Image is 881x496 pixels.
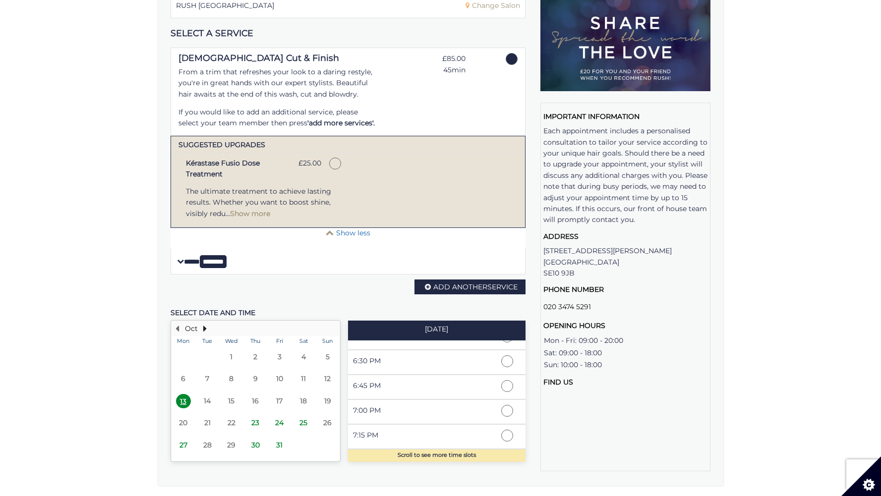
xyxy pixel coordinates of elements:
td: Mon - Fri: 09:00 - 20:00 [543,334,624,346]
button: Set cookie preferences [841,456,881,496]
label: Kérastase Fusio Dose Treatment [176,158,343,182]
p: [DATE] [348,326,526,333]
b: FIND US [543,378,573,386]
span: 23 [248,416,263,430]
th: Wed [219,336,243,346]
button: Previous Month [174,323,181,334]
a: 020 3474 5291 [543,299,707,315]
b: IMPORTANT INFORMATION [543,112,640,121]
span: 7:15 PM [353,425,437,441]
b: 'add more services'. [307,118,375,127]
button: Next Month [201,323,209,334]
th: Mon [172,336,195,346]
td: Select day13 [172,390,195,412]
b: Scroll to see more time slots [398,451,476,458]
b: OPENING HOURS [543,321,605,330]
div: SELECT A SERVICE [171,28,526,38]
span: 7:00 PM [353,400,437,416]
td: Select day31 [267,434,291,456]
th: Tue [195,336,219,346]
td: Sun: 10:00 - 18:00 [543,359,624,371]
td: Sat: 09:00 - 18:00 [543,347,624,359]
td: Select day27 [172,434,195,456]
td: Select day25 [292,412,315,434]
span: 30 [248,438,263,452]
b: PHONE NUMBER [543,285,604,294]
a: Change Salon [466,1,520,10]
button: Oct [185,323,198,334]
td: Select day24 [267,412,291,434]
b: [DEMOGRAPHIC_DATA] Cut & Finish [178,53,339,62]
span: 6:30 PM [353,350,437,366]
th: Sat [292,336,315,346]
span: £25.00 [298,158,321,168]
td: Select day30 [243,434,267,456]
p: Each appointment includes a personalised consultation to tailor your service according to your un... [543,125,707,225]
p: If you would like to add an additional service, please select your team member then press [178,107,378,129]
b: ADDRESS [543,232,579,241]
b: SUGGESTED UPGRADES [178,140,265,149]
span: 13 [176,394,191,408]
p: From a trim that refreshes your look to a daring restyle, you're in great hands with our expert s... [178,66,378,100]
span: 25 [296,416,311,430]
th: Sun [315,336,340,346]
td: Select day23 [243,412,267,434]
b: Add Another Service [433,282,518,291]
span: 24 [272,416,287,430]
a: Show less [336,228,370,237]
span: The ultimate treatment to achieve lasting results. Whether you want to boost shine, visibly redu... [186,187,331,218]
span: 27 [176,438,191,452]
a: £85.00 [407,48,466,75]
th: Fri [267,336,291,346]
b: Show more [230,209,270,218]
button: Add AnotherService [414,279,526,294]
span: 6:45 PM [353,375,437,391]
span: 31 [272,438,287,452]
li: [STREET_ADDRESS][PERSON_NAME] [GEOGRAPHIC_DATA] SE10 9JB [543,233,707,279]
span: RUSH [GEOGRAPHIC_DATA] [176,2,274,9]
div: Ladies Cut & Finish upgradeS [171,136,526,228]
th: Thu [243,336,267,346]
span: 45min [407,64,466,75]
b: Kérastase Fusio Dose Treatment [186,158,291,180]
b: SELECT DATE AND TIME [171,308,255,317]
